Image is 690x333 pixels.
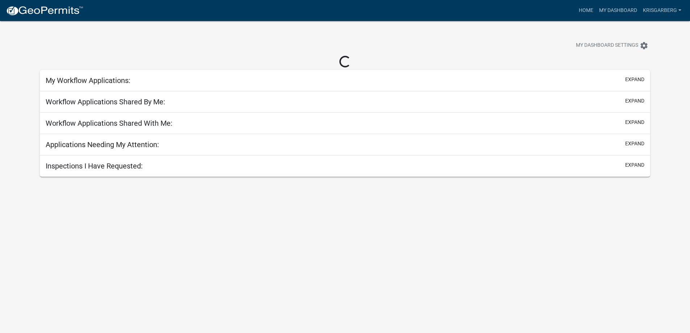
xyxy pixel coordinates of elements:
button: expand [625,161,644,169]
a: Home [576,4,596,17]
h5: Workflow Applications Shared With Me: [46,119,172,128]
a: My Dashboard [596,4,640,17]
i: settings [640,41,648,50]
h5: My Workflow Applications: [46,76,130,85]
button: expand [625,76,644,83]
h5: Inspections I Have Requested: [46,162,143,170]
h5: Applications Needing My Attention: [46,140,159,149]
button: expand [625,118,644,126]
a: krisgarberg [640,4,684,17]
h5: Workflow Applications Shared By Me: [46,97,165,106]
button: expand [625,140,644,147]
span: My Dashboard Settings [576,41,638,50]
button: My Dashboard Settingssettings [570,38,654,53]
button: expand [625,97,644,105]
